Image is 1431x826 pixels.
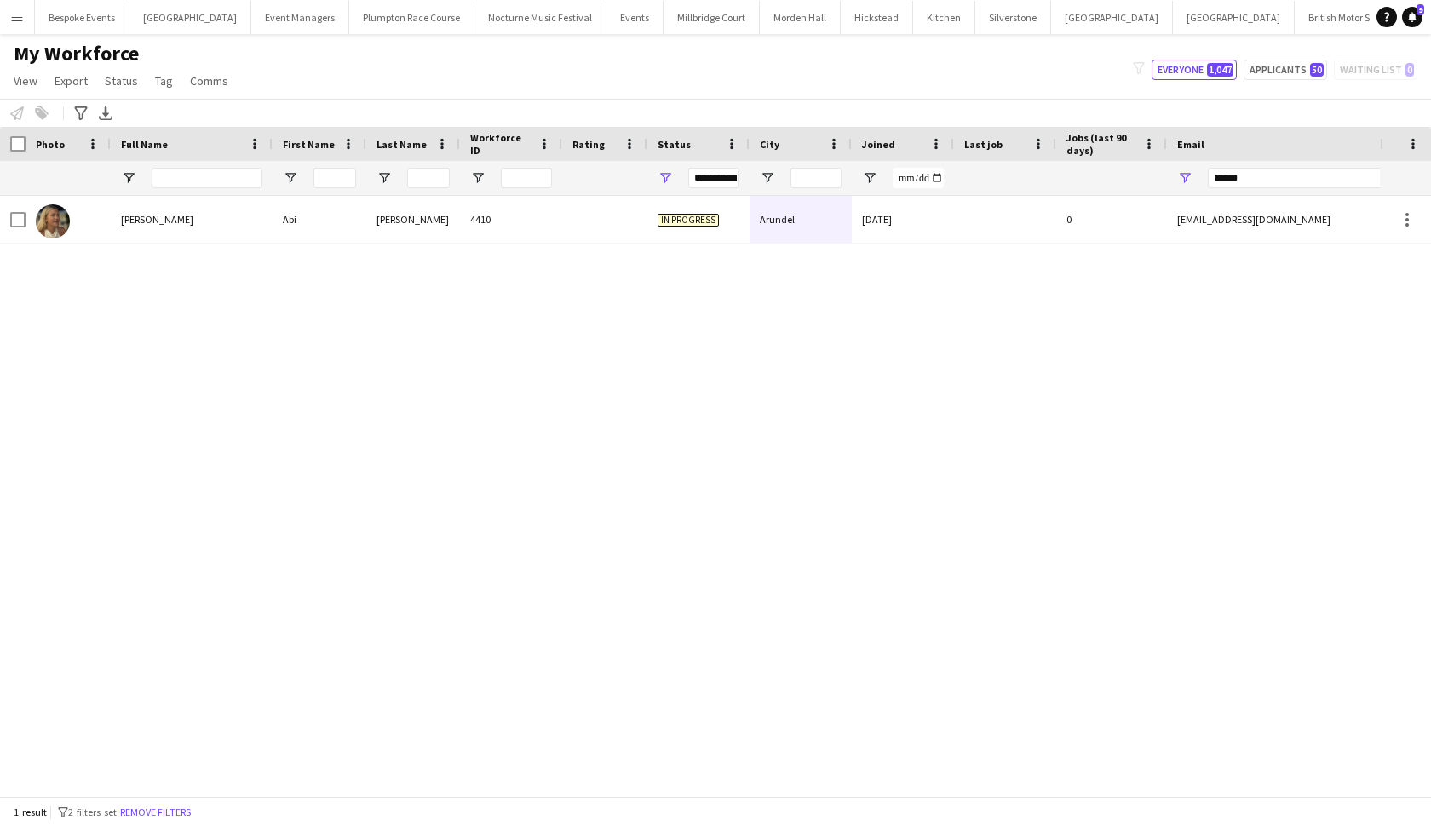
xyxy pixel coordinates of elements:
[273,196,366,243] div: Abi
[121,213,193,226] span: [PERSON_NAME]
[376,170,392,186] button: Open Filter Menu
[460,196,562,243] div: 4410
[658,138,691,151] span: Status
[407,168,450,188] input: Last Name Filter Input
[1402,7,1422,27] a: 9
[98,70,145,92] a: Status
[760,170,775,186] button: Open Filter Menu
[913,1,975,34] button: Kitchen
[121,170,136,186] button: Open Filter Menu
[121,138,168,151] span: Full Name
[155,73,173,89] span: Tag
[190,73,228,89] span: Comms
[1207,63,1233,77] span: 1,047
[349,1,474,34] button: Plumpton Race Course
[35,1,129,34] button: Bespoke Events
[658,214,719,227] span: In progress
[760,1,841,34] button: Morden Hall
[964,138,1003,151] span: Last job
[148,70,180,92] a: Tag
[68,806,117,818] span: 2 filters set
[501,168,552,188] input: Workforce ID Filter Input
[1152,60,1237,80] button: Everyone1,047
[664,1,760,34] button: Millbridge Court
[36,204,70,238] img: Abi Hollingsworth
[1310,63,1324,77] span: 50
[71,103,91,123] app-action-btn: Advanced filters
[470,170,486,186] button: Open Filter Menu
[852,196,954,243] div: [DATE]
[283,170,298,186] button: Open Filter Menu
[14,73,37,89] span: View
[117,803,194,822] button: Remove filters
[1177,170,1192,186] button: Open Filter Menu
[790,168,842,188] input: City Filter Input
[750,196,852,243] div: Arundel
[105,73,138,89] span: Status
[7,70,44,92] a: View
[152,168,262,188] input: Full Name Filter Input
[251,1,349,34] button: Event Managers
[95,103,116,123] app-action-btn: Export XLSX
[474,1,606,34] button: Nocturne Music Festival
[606,1,664,34] button: Events
[658,170,673,186] button: Open Filter Menu
[183,70,235,92] a: Comms
[36,138,65,151] span: Photo
[1177,138,1204,151] span: Email
[1244,60,1327,80] button: Applicants50
[893,168,944,188] input: Joined Filter Input
[14,41,139,66] span: My Workforce
[975,1,1051,34] button: Silverstone
[1173,1,1295,34] button: [GEOGRAPHIC_DATA]
[48,70,95,92] a: Export
[760,138,779,151] span: City
[376,138,427,151] span: Last Name
[283,138,335,151] span: First Name
[572,138,605,151] span: Rating
[1295,1,1403,34] button: British Motor Show
[470,131,532,157] span: Workforce ID
[313,168,356,188] input: First Name Filter Input
[841,1,913,34] button: Hickstead
[862,170,877,186] button: Open Filter Menu
[1056,196,1167,243] div: 0
[55,73,88,89] span: Export
[1066,131,1136,157] span: Jobs (last 90 days)
[1417,4,1424,15] span: 9
[129,1,251,34] button: [GEOGRAPHIC_DATA]
[366,196,460,243] div: [PERSON_NAME]
[862,138,895,151] span: Joined
[1051,1,1173,34] button: [GEOGRAPHIC_DATA]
